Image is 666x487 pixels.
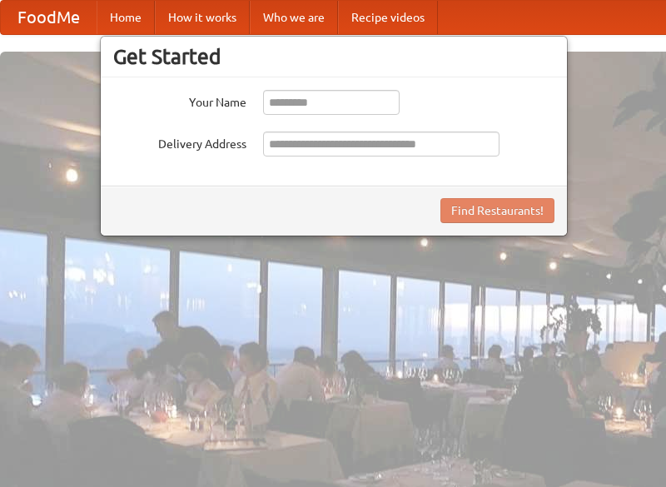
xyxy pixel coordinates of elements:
label: Your Name [113,90,246,111]
a: Home [97,1,155,34]
label: Delivery Address [113,132,246,152]
a: FoodMe [1,1,97,34]
button: Find Restaurants! [440,198,554,223]
a: Who we are [250,1,338,34]
a: Recipe videos [338,1,438,34]
h3: Get Started [113,44,554,69]
a: How it works [155,1,250,34]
